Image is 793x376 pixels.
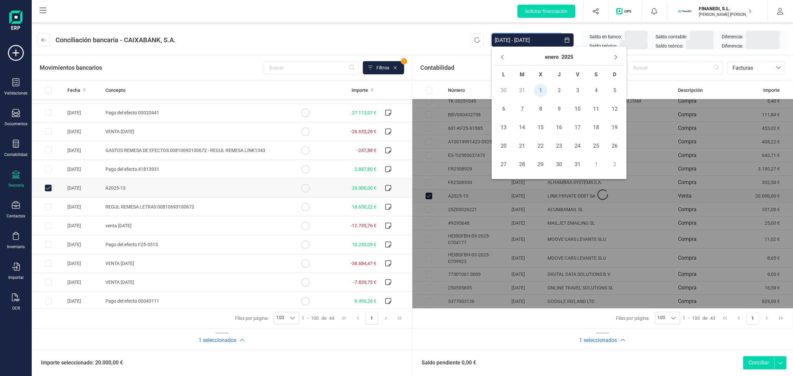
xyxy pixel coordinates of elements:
span: 5 [608,84,621,97]
input: Buscar [264,61,359,74]
button: Next Month [611,52,621,62]
span: Saldo pendiente 0,00 € [414,359,476,367]
td: 15/01/2025 [531,118,550,137]
td: 04/01/2025 [587,81,605,100]
div: Contabilidad [4,152,27,157]
td: 18/01/2025 [587,118,605,137]
div: Row Selected 03a73f3e-66c3-4891-a1c5-67c5c2d27786 [426,206,432,213]
span: VENTA [DATE] [105,129,134,134]
div: Row Selected 9fbfb11a-1567-4cc5-b58d-b100a24c9d40 [426,152,432,159]
div: Row Selected 1afaf4e3-c7ab-4975-9744-2672f8e0a2e0 [45,109,52,116]
p: FINANEDI, S.L. [699,5,752,12]
div: Inventario [7,244,25,249]
span: GASTOS REMESA DE EFECTOS 00810693100672 - REGUL REMESA LINK1343 [105,148,265,153]
td: 11/01/2025 [587,100,605,118]
td: 29/01/2025 [531,155,550,174]
span: Saldo contable: [656,33,687,40]
span: 16 [552,121,566,134]
span: 19 [608,121,621,134]
div: Row Selected 52dc5319-bc7e-4437-b791-6696a95dfee2 [45,260,52,267]
button: Last Page [774,312,787,324]
span: Filtros [376,64,389,71]
button: First Page [338,312,350,324]
span: VENTA [DATE] [105,280,134,285]
td: 01/01/2025 [531,81,550,100]
td: 21/01/2025 [513,137,531,155]
div: Row Selected 5dfd0360-b91a-4bfa-a464-a9ff396be8c6 [426,138,432,145]
button: Choose Month [545,52,559,62]
span: 8 [534,102,547,116]
div: Row Selected c6b4a765-8963-4fbf-8200-45d0cf005847 [45,204,52,210]
td: [DATE] [65,254,103,273]
span: M [520,71,524,78]
span: 1 [302,315,304,321]
span: -26.655,28 € [351,129,376,134]
td: 30/12/2024 [494,81,513,100]
div: Row Selected c1905805-4c77-47af-be4b-28094ad86dcf [426,98,432,104]
span: de [321,315,326,321]
span: 20.000,00 € [352,185,376,191]
td: 16/01/2025 [550,118,568,137]
div: Choose Date [492,47,626,179]
td: 27/01/2025 [494,155,513,174]
span: 7 [515,102,529,116]
td: 30/01/2025 [550,155,568,174]
div: Filas por página: [616,312,680,324]
button: Logo de OPS [612,1,638,22]
div: Row Selected 98d90765-f30f-443c-8961-36db9f300cd3 [45,147,52,154]
td: [DATE] [65,273,103,292]
button: Choose Year [561,52,573,62]
span: 23 [552,139,566,153]
span: 20 [497,139,510,153]
div: All items unselected [426,87,432,94]
div: Row Selected d9f31268-243e-4c2c-be0c-13bd73932e0f [426,166,432,172]
button: FIFINANEDI, S.L.[PERSON_NAME] [PERSON_NAME] [675,1,760,22]
td: 14/01/2025 [513,118,531,137]
button: Next Page [761,312,773,324]
span: Pago del efecto 41813931 [105,167,159,172]
div: Row Selected 82a13ae8-3d72-4039-bfec-4eef63335020 [45,241,52,248]
img: FI [678,4,692,19]
span: venta [DATE] [105,223,132,228]
td: 08/01/2025 [531,100,550,118]
span: Pago del efecto 00043111 [105,298,159,304]
div: - [302,315,334,321]
span: 14 [515,121,529,134]
button: Last Page [394,312,406,324]
td: 12/01/2025 [605,100,624,118]
span: 29 [534,158,547,171]
span: Pago del efecto 00020441 [105,110,159,115]
button: Conciliar [743,356,774,369]
div: Filas por página: [235,312,299,324]
div: Row Selected 645560e4-d4f1-470b-982a-45d6bad80cd3 [45,222,52,229]
span: 26 [608,139,621,153]
span: X [539,71,542,78]
span: 2.887,80 € [355,167,376,172]
span: 22 [534,139,547,153]
td: 28/01/2025 [513,155,531,174]
td: 05/01/2025 [605,81,624,100]
span: A2025-13 [105,185,126,191]
span: 1 [401,58,407,64]
div: Row Selected 4848218f-d820-4fac-8822-f9ef70cf69fa [426,179,432,186]
div: Row Selected 67aaa66e-01c4-4936-9a26-bd50b740023f [426,284,432,291]
div: Row Selected cb80ccfe-95f0-4e6e-8a13-6364be745971 [426,236,432,243]
h2: 1 seleccionados [579,336,617,344]
button: Choose Date [560,33,574,47]
span: Facturas [730,64,770,72]
td: 19/01/2025 [605,118,624,137]
div: Row Unselected 4af25c6e-6c00-4acd-a794-3c36c02777ac [45,185,52,191]
span: 15 [534,121,547,134]
div: Importar [8,275,24,280]
span: -247,88 € [357,148,376,153]
div: OCR [12,306,20,311]
span: 100 [655,312,667,324]
span: -38.684,47 € [351,261,376,266]
td: [DATE] [65,103,103,122]
div: Row Selected e09fbb22-2f53-42e1-aaab-dd7350abe328 [426,255,432,261]
div: Row Selected 5b8b396b-31e0-4d72-8ea3-38ea37278bed [426,298,432,305]
div: All items unselected [45,87,52,94]
button: First Page [719,312,731,324]
button: Page 1 [746,312,759,324]
td: [DATE] [65,198,103,216]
